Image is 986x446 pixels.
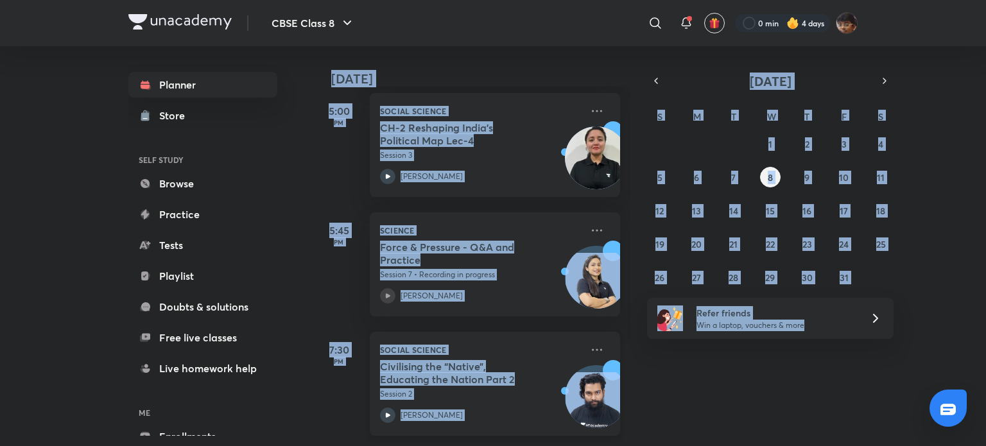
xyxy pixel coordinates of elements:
[331,71,633,87] h4: [DATE]
[802,238,812,250] abbr: October 23, 2025
[729,205,738,217] abbr: October 14, 2025
[380,150,582,161] p: Session 3
[870,200,891,221] button: October 18, 2025
[729,271,738,284] abbr: October 28, 2025
[768,171,773,184] abbr: October 8, 2025
[802,205,811,217] abbr: October 16, 2025
[159,108,193,123] div: Store
[839,171,849,184] abbr: October 10, 2025
[128,402,277,424] h6: ME
[767,110,776,123] abbr: Wednesday
[704,13,725,33] button: avatar
[128,103,277,128] a: Store
[760,167,781,187] button: October 8, 2025
[650,234,670,254] button: October 19, 2025
[128,263,277,289] a: Playlist
[797,267,817,287] button: October 30, 2025
[766,238,775,250] abbr: October 22, 2025
[566,253,627,314] img: Avatar
[878,138,883,150] abbr: October 4, 2025
[834,133,854,154] button: October 3, 2025
[834,200,854,221] button: October 17, 2025
[686,267,707,287] button: October 27, 2025
[760,234,781,254] button: October 22, 2025
[878,110,883,123] abbr: Saturday
[696,320,854,331] p: Win a laptop, vouchers & more
[729,238,738,250] abbr: October 21, 2025
[655,238,664,250] abbr: October 19, 2025
[650,167,670,187] button: October 5, 2025
[692,271,701,284] abbr: October 27, 2025
[657,171,662,184] abbr: October 5, 2025
[655,205,664,217] abbr: October 12, 2025
[650,267,670,287] button: October 26, 2025
[805,138,809,150] abbr: October 2, 2025
[313,103,365,119] h5: 5:00
[709,17,720,29] img: avatar
[128,202,277,227] a: Practice
[686,167,707,187] button: October 6, 2025
[786,17,799,30] img: streak
[870,133,891,154] button: October 4, 2025
[128,149,277,171] h6: SELF STUDY
[804,171,809,184] abbr: October 9, 2025
[380,388,582,400] p: Session 2
[696,306,854,320] h6: Refer friends
[655,271,664,284] abbr: October 26, 2025
[842,138,847,150] abbr: October 3, 2025
[723,267,744,287] button: October 28, 2025
[401,409,463,421] p: [PERSON_NAME]
[834,167,854,187] button: October 10, 2025
[750,73,791,90] span: [DATE]
[797,234,817,254] button: October 23, 2025
[840,205,848,217] abbr: October 17, 2025
[694,171,699,184] abbr: October 6, 2025
[760,133,781,154] button: October 1, 2025
[768,138,772,150] abbr: October 1, 2025
[657,305,683,331] img: referral
[766,205,775,217] abbr: October 15, 2025
[380,223,582,238] p: Science
[313,342,365,357] h5: 7:30
[686,234,707,254] button: October 20, 2025
[834,267,854,287] button: October 31, 2025
[723,167,744,187] button: October 7, 2025
[797,133,817,154] button: October 2, 2025
[839,238,849,250] abbr: October 24, 2025
[802,271,813,284] abbr: October 30, 2025
[128,72,277,98] a: Planner
[401,171,463,182] p: [PERSON_NAME]
[380,241,540,266] h5: Force & Pressure - Q&A and Practice
[566,372,627,434] img: Avatar
[128,232,277,258] a: Tests
[731,110,736,123] abbr: Tuesday
[693,110,701,123] abbr: Monday
[650,200,670,221] button: October 12, 2025
[128,171,277,196] a: Browse
[723,234,744,254] button: October 21, 2025
[686,200,707,221] button: October 13, 2025
[665,72,876,90] button: [DATE]
[876,205,885,217] abbr: October 18, 2025
[128,356,277,381] a: Live homework help
[691,238,702,250] abbr: October 20, 2025
[128,14,232,33] a: Company Logo
[797,200,817,221] button: October 16, 2025
[264,10,363,36] button: CBSE Class 8
[797,167,817,187] button: October 9, 2025
[380,121,540,147] h5: CH-2 Reshaping India’s Political Map Lec-4
[313,238,365,246] p: PM
[692,205,701,217] abbr: October 13, 2025
[870,167,891,187] button: October 11, 2025
[313,223,365,238] h5: 5:45
[876,238,886,250] abbr: October 25, 2025
[128,325,277,350] a: Free live classes
[380,103,582,119] p: Social Science
[401,290,463,302] p: [PERSON_NAME]
[836,12,858,34] img: Aayush Kumar
[657,110,662,123] abbr: Sunday
[842,110,847,123] abbr: Friday
[765,271,775,284] abbr: October 29, 2025
[731,171,736,184] abbr: October 7, 2025
[840,271,849,284] abbr: October 31, 2025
